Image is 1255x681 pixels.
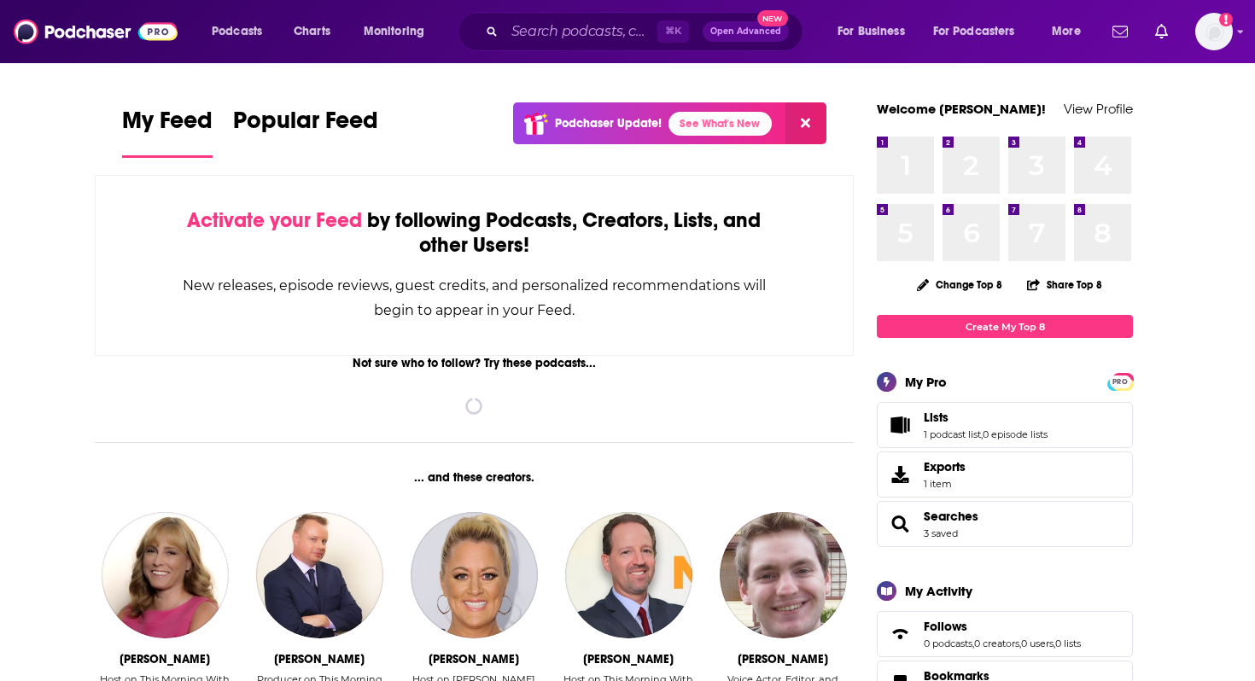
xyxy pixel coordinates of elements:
[703,21,789,42] button: Open AdvancedNew
[233,106,378,158] a: Popular Feed
[429,652,519,666] div: Heidi Hamilton
[474,12,820,51] div: Search podcasts, credits, & more...
[95,470,854,485] div: ... and these creators.
[555,116,662,131] p: Podchaser Update!
[505,18,657,45] input: Search podcasts, credits, & more...
[924,509,978,524] a: Searches
[1148,17,1175,46] a: Show notifications dropdown
[352,18,447,45] button: open menu
[983,428,1048,440] a: 0 episode lists
[883,413,917,437] a: Lists
[1064,101,1133,117] a: View Profile
[565,512,692,638] img: Gordon Deal
[877,315,1133,338] a: Create My Top 8
[181,208,768,258] div: by following Podcasts, Creators, Lists, and other Users!
[411,512,537,638] img: Heidi Hamilton
[364,20,424,44] span: Monitoring
[905,374,947,390] div: My Pro
[924,459,966,474] span: Exports
[877,501,1133,547] span: Searches
[877,101,1046,117] a: Welcome [PERSON_NAME]!
[1026,268,1103,301] button: Share Top 8
[907,274,1013,295] button: Change Top 8
[720,512,846,638] img: Daniel Cuneo
[981,428,983,440] span: ,
[122,106,213,158] a: My Feed
[924,619,1081,634] a: Follows
[212,20,262,44] span: Podcasts
[233,106,378,145] span: Popular Feed
[1110,375,1130,387] a: PRO
[883,512,917,536] a: Searches
[922,18,1040,45] button: open menu
[200,18,284,45] button: open menu
[1106,17,1135,46] a: Show notifications dropdown
[1054,637,1055,649] span: ,
[294,20,330,44] span: Charts
[924,527,958,539] a: 3 saved
[924,428,981,440] a: 1 podcast list
[283,18,341,45] a: Charts
[668,112,772,136] a: See What's New
[1195,13,1233,50] span: Logged in as DKCLifestyle
[122,106,213,145] span: My Feed
[757,10,788,26] span: New
[883,463,917,486] span: Exports
[1195,13,1233,50] button: Show profile menu
[14,15,178,48] img: Podchaser - Follow, Share and Rate Podcasts
[883,622,917,646] a: Follows
[1195,13,1233,50] img: User Profile
[877,451,1133,498] a: Exports
[1040,18,1102,45] button: open menu
[877,611,1133,657] span: Follows
[1110,375,1130,388] span: PRO
[657,20,689,43] span: ⌘ K
[826,18,926,45] button: open menu
[1052,20,1081,44] span: More
[1219,13,1233,26] svg: Add a profile image
[924,410,1048,425] a: Lists
[187,207,362,233] span: Activate your Feed
[710,27,781,36] span: Open Advanced
[95,356,854,370] div: Not sure who to follow? Try these podcasts...
[181,273,768,323] div: New releases, episode reviews, guest credits, and personalized recommendations will begin to appe...
[924,410,949,425] span: Lists
[1055,637,1081,649] a: 0 lists
[1021,637,1054,649] a: 0 users
[933,20,1015,44] span: For Podcasters
[120,652,210,666] div: Jennifer Kushinka
[905,583,972,599] div: My Activity
[838,20,905,44] span: For Business
[102,512,228,638] img: Jennifer Kushinka
[1019,637,1021,649] span: ,
[924,637,972,649] a: 0 podcasts
[738,652,828,666] div: Daniel Cuneo
[256,512,382,638] img: Mike Gavin
[974,637,1019,649] a: 0 creators
[583,652,674,666] div: Gordon Deal
[924,478,966,490] span: 1 item
[924,619,967,634] span: Follows
[972,637,974,649] span: ,
[877,402,1133,448] span: Lists
[274,652,365,666] div: Mike Gavin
